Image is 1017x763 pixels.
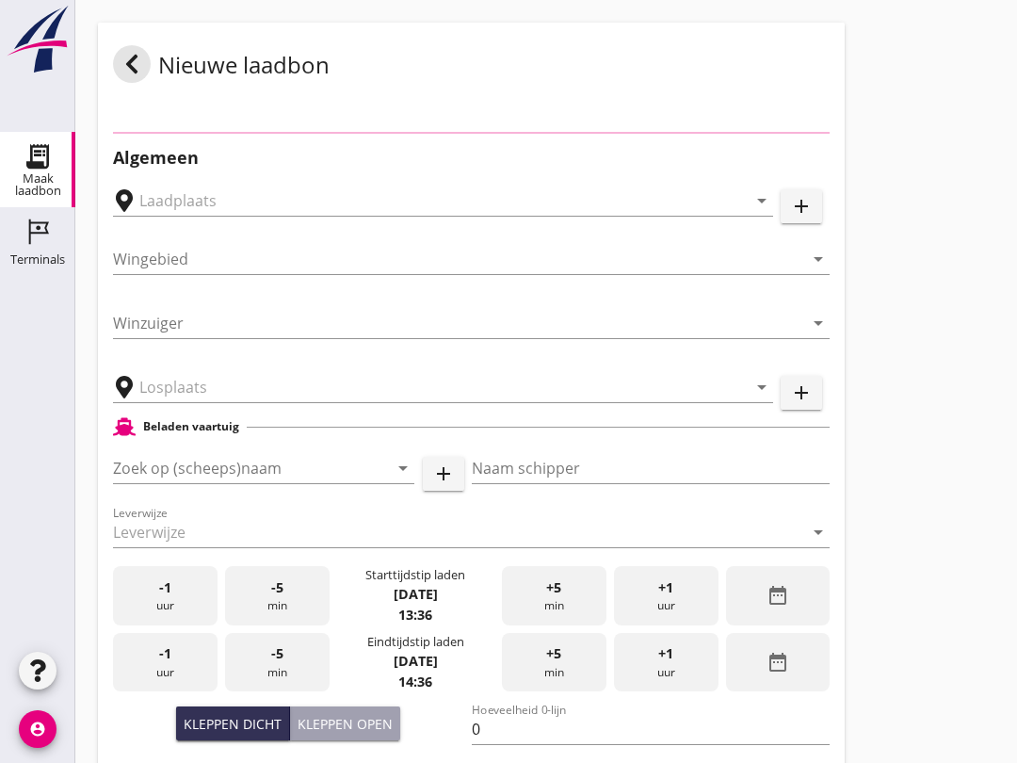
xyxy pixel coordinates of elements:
i: date_range [767,584,789,607]
div: Starttijdstip laden [365,566,465,584]
i: arrow_drop_down [751,189,773,212]
i: arrow_drop_down [807,521,830,544]
i: date_range [767,651,789,674]
div: uur [113,566,218,625]
i: add [432,463,455,485]
strong: [DATE] [394,585,438,603]
i: add [790,381,813,404]
span: +1 [658,577,673,598]
div: Terminals [10,253,65,266]
i: add [790,195,813,218]
strong: 14:36 [398,673,432,690]
input: Naam schipper [472,453,831,483]
span: +5 [546,643,561,664]
input: Wingebied [113,244,803,274]
div: min [502,633,606,692]
h2: Beladen vaartuig [143,418,239,435]
span: +5 [546,577,561,598]
div: Kleppen dicht [184,714,282,734]
i: arrow_drop_down [807,312,830,334]
i: account_circle [19,710,56,748]
input: Hoeveelheid 0-lijn [472,714,831,744]
span: -5 [271,643,283,664]
input: Laadplaats [139,186,720,216]
div: uur [614,566,718,625]
i: arrow_drop_down [392,457,414,479]
strong: 13:36 [398,606,432,624]
div: uur [614,633,718,692]
div: Nieuwe laadbon [113,45,330,90]
input: Winzuiger [113,308,803,338]
input: Zoek op (scheeps)naam [113,453,362,483]
div: min [225,633,330,692]
button: Kleppen dicht [176,706,290,740]
div: Kleppen open [298,714,393,734]
h2: Algemeen [113,145,830,170]
span: -1 [159,577,171,598]
i: arrow_drop_down [807,248,830,270]
div: min [502,566,606,625]
img: logo-small.a267ee39.svg [4,5,72,74]
strong: [DATE] [394,652,438,670]
button: Kleppen open [290,706,400,740]
i: arrow_drop_down [751,376,773,398]
div: uur [113,633,218,692]
span: -5 [271,577,283,598]
div: min [225,566,330,625]
input: Losplaats [139,372,720,402]
span: +1 [658,643,673,664]
span: -1 [159,643,171,664]
div: Eindtijdstip laden [367,633,464,651]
